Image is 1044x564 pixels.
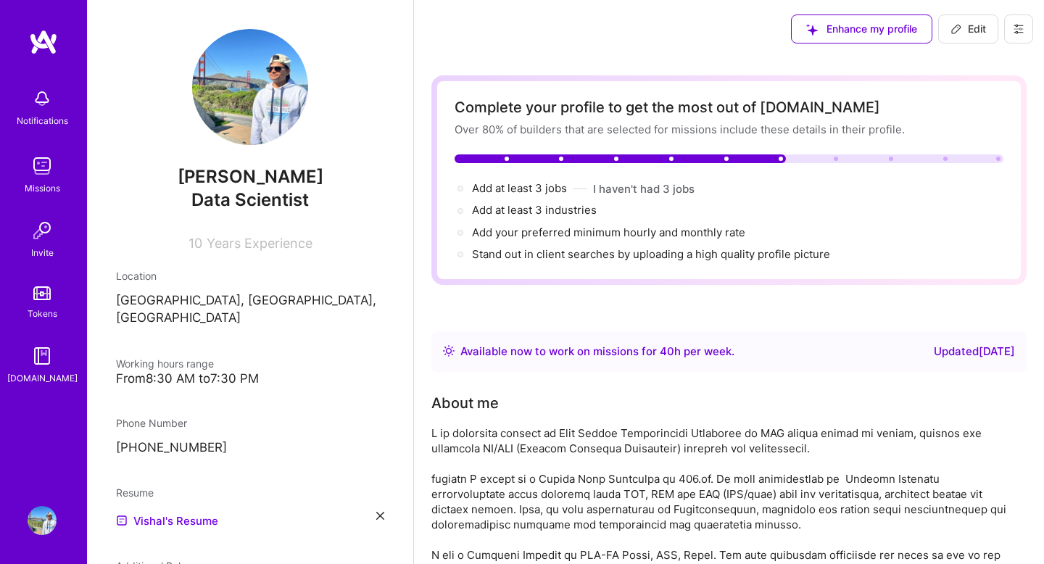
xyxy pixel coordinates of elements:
[472,225,745,239] span: Add your preferred minimum hourly and monthly rate
[116,439,384,457] p: [PHONE_NUMBER]
[17,113,68,128] div: Notifications
[116,268,384,283] div: Location
[116,292,384,327] p: [GEOGRAPHIC_DATA], [GEOGRAPHIC_DATA], [GEOGRAPHIC_DATA]
[33,286,51,300] img: tokens
[116,515,128,526] img: Resume
[207,236,312,251] span: Years Experience
[938,14,998,43] div: null
[938,14,998,43] button: Edit
[116,486,154,499] span: Resume
[31,245,54,260] div: Invite
[472,246,830,262] div: Stand out in client searches by uploading a high quality profile picture
[116,371,384,386] div: From 8:30 AM to 7:30 PM
[116,512,218,529] a: Vishal's Resume
[950,22,986,36] span: Edit
[7,370,78,386] div: [DOMAIN_NAME]
[24,506,60,535] a: User Avatar
[191,189,309,210] span: Data Scientist
[29,29,58,55] img: logo
[28,306,57,321] div: Tokens
[431,392,499,414] div: Please enter a short description
[28,152,57,181] img: teamwork
[116,357,214,370] span: Working hours range
[376,512,384,520] i: icon Close
[116,417,187,429] span: Phone Number
[116,166,384,188] span: [PERSON_NAME]
[472,181,567,195] span: Add at least 3 jobs
[593,181,695,196] button: I haven't had 3 jobs
[431,392,499,414] div: About me
[472,203,597,217] span: Add at least 3 industries
[455,122,1003,137] div: Over 80% of builders that are selected for missions include these details in their profile.
[28,506,57,535] img: User Avatar
[443,345,455,357] img: Availability
[25,181,60,196] div: Missions
[460,343,734,360] div: Available now to work on missions for h per week .
[660,344,674,358] span: 40
[28,341,57,370] img: guide book
[188,236,202,251] span: 10
[192,29,308,145] img: User Avatar
[28,84,57,113] img: bell
[455,99,1003,116] div: Complete your profile to get the most out of [DOMAIN_NAME]
[28,216,57,245] img: Invite
[934,343,1015,360] div: Updated [DATE]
